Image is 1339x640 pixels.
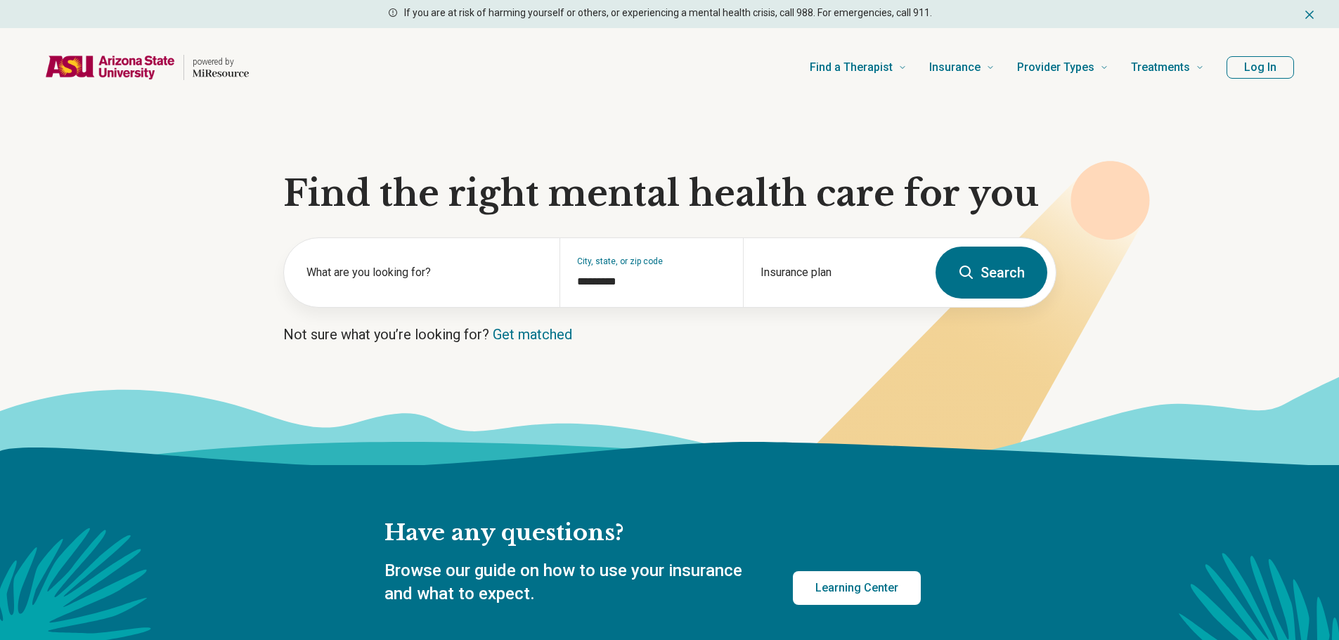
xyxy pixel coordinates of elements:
h1: Find the right mental health care for you [283,173,1056,215]
a: Get matched [493,326,572,343]
a: Provider Types [1017,39,1108,96]
a: Learning Center [793,571,921,605]
a: Home page [45,45,249,90]
span: Find a Therapist [810,58,893,77]
a: Find a Therapist [810,39,907,96]
p: powered by [193,56,249,67]
p: Browse our guide on how to use your insurance and what to expect. [384,559,759,606]
a: Treatments [1131,39,1204,96]
h2: Have any questions? [384,518,921,548]
span: Insurance [929,58,981,77]
button: Search [936,247,1047,299]
a: Insurance [929,39,995,96]
label: What are you looking for? [306,264,543,281]
p: Not sure what you’re looking for? [283,325,1056,344]
button: Dismiss [1302,6,1317,22]
button: Log In [1227,56,1294,79]
span: Treatments [1131,58,1190,77]
span: Provider Types [1017,58,1094,77]
p: If you are at risk of harming yourself or others, or experiencing a mental health crisis, call 98... [404,6,932,20]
